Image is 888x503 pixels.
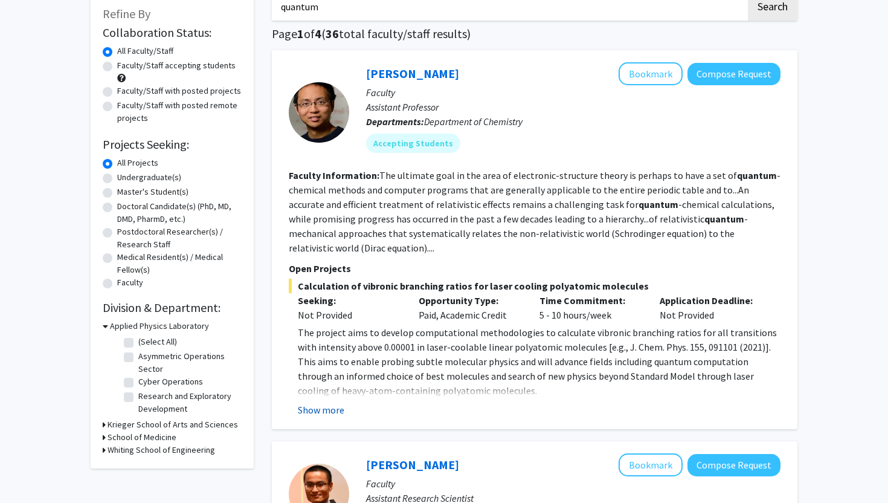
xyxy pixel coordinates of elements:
[366,115,424,128] b: Departments:
[117,226,242,251] label: Postdoctoral Researcher(s) / Research Staff
[117,99,242,125] label: Faculty/Staff with posted remote projects
[366,66,459,81] a: [PERSON_NAME]
[704,213,744,225] b: quantum
[138,375,203,388] label: Cyber Operations
[138,336,177,348] label: (Select All)
[117,186,188,198] label: Master's Student(s)
[289,169,780,254] fg-read-more: The ultimate goal in the area of electronic-structure theory is perhaps to have a set of -chemica...
[315,26,321,41] span: 4
[410,293,530,322] div: Paid, Academic Credit
[117,85,241,97] label: Faculty/Staff with posted projects
[117,171,181,184] label: Undergraduate(s)
[298,403,344,417] button: Show more
[639,198,678,210] b: quantum
[108,431,176,444] h3: School of Medicine
[297,26,304,41] span: 1
[117,251,242,276] label: Medical Resident(s) / Medical Fellow(s)
[289,261,780,276] p: Open Projects
[110,320,209,333] h3: Applied Physics Laboratory
[298,325,780,398] p: The project aims to develop computational methodologies to calculate vibronic branching ratios fo...
[272,27,797,41] h1: Page of ( total faculty/staff results)
[419,293,521,308] p: Opportunity Type:
[687,454,780,476] button: Compose Request to Peng Zheng
[660,293,762,308] p: Application Deadline:
[298,293,401,308] p: Seeking:
[366,85,780,100] p: Faculty
[117,59,236,72] label: Faculty/Staff accepting students
[539,293,642,308] p: Time Commitment:
[687,63,780,85] button: Compose Request to Lan Cheng
[326,26,339,41] span: 36
[737,169,777,181] b: quantum
[117,276,143,289] label: Faculty
[103,6,150,21] span: Refine By
[289,169,379,181] b: Faculty Information:
[366,134,460,153] mat-chip: Accepting Students
[366,100,780,114] p: Assistant Professor
[108,418,238,431] h3: Krieger School of Arts and Sciences
[619,62,683,85] button: Add Lan Cheng to Bookmarks
[424,115,523,128] span: Department of Chemistry
[103,300,242,315] h2: Division & Department:
[103,137,242,152] h2: Projects Seeking:
[366,476,780,491] p: Faculty
[530,293,651,322] div: 5 - 10 hours/week
[117,45,173,57] label: All Faculty/Staff
[298,308,401,322] div: Not Provided
[651,293,771,322] div: Not Provided
[103,25,242,40] h2: Collaboration Status:
[9,449,51,494] iframe: Chat
[138,350,239,375] label: Asymmetric Operations Sector
[619,453,683,476] button: Add Peng Zheng to Bookmarks
[138,390,239,415] label: Research and Exploratory Development
[108,444,215,456] h3: Whiting School of Engineering
[117,200,242,226] label: Doctoral Candidate(s) (PhD, MD, DMD, PharmD, etc.)
[289,279,780,293] span: Calculation of vibronic branching ratios for laser cooling polyatomic molecules
[366,457,459,472] a: [PERSON_NAME]
[117,157,158,169] label: All Projects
